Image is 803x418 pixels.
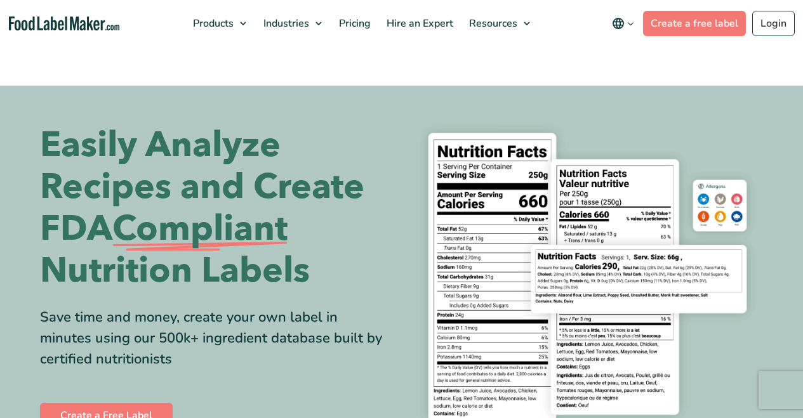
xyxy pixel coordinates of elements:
[40,124,392,292] h1: Easily Analyze Recipes and Create FDA Nutrition Labels
[383,16,455,30] span: Hire an Expert
[465,16,519,30] span: Resources
[752,11,795,36] a: Login
[112,208,288,250] span: Compliant
[260,16,310,30] span: Industries
[335,16,372,30] span: Pricing
[643,11,746,36] a: Create a free label
[189,16,235,30] span: Products
[40,307,392,370] div: Save time and money, create your own label in minutes using our 500k+ ingredient database built b...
